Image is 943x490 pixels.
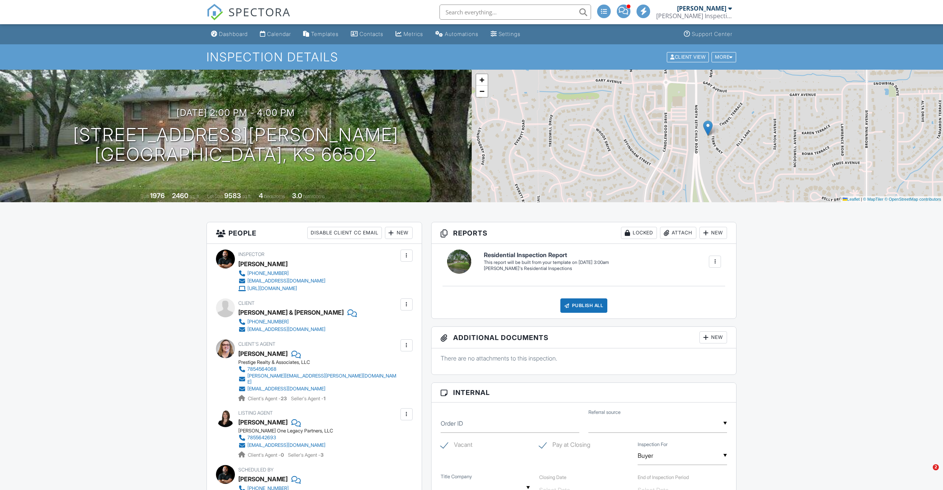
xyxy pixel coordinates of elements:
span: Seller's Agent - [288,452,324,458]
a: [PHONE_NUMBER] [238,270,325,277]
span: Listing Agent [238,410,273,416]
a: Zoom out [476,86,488,97]
strong: 1 [324,396,325,401]
span: Client's Agent - [248,452,285,458]
h3: Additional Documents [432,327,737,348]
span: sq.ft. [242,194,252,199]
div: 3.0 [292,192,302,200]
div: Settings [499,31,521,37]
label: Closing Date [539,474,566,480]
div: Metrics [403,31,423,37]
a: [PERSON_NAME] [238,348,288,359]
div: Mertz Inspections [656,12,732,20]
a: Dashboard [208,27,251,41]
div: Disable Client CC Email [307,227,382,239]
div: New [699,227,727,239]
span: 2 [933,464,939,470]
div: Support Center [692,31,732,37]
a: [PERSON_NAME][EMAIL_ADDRESS][PERSON_NAME][DOMAIN_NAME] [238,373,399,385]
h3: [DATE] 2:00 pm - 4:00 pm [177,108,295,118]
a: [EMAIL_ADDRESS][DOMAIN_NAME] [238,385,399,393]
div: [PHONE_NUMBER] [247,270,289,276]
div: 7855642693 [247,435,276,441]
div: Automations [445,31,479,37]
div: [PERSON_NAME] One Legacy Partners, LLC [238,428,333,434]
a: [EMAIL_ADDRESS][DOMAIN_NAME] [238,277,325,285]
div: This report will be built from your template on [DATE] 3:00am [484,259,609,265]
a: SPECTORA [206,10,291,26]
span: sq. ft. [189,194,200,199]
a: Client View [666,54,711,59]
a: 7854564068 [238,365,399,373]
label: Inspection For [638,441,668,448]
div: [PERSON_NAME] [238,473,288,485]
h1: Inspection Details [206,50,737,64]
a: [PERSON_NAME] [238,417,288,428]
h1: [STREET_ADDRESS][PERSON_NAME] [GEOGRAPHIC_DATA], KS 66502 [73,125,399,165]
span: SPECTORA [228,4,291,20]
div: Client View [667,52,709,62]
span: − [479,86,484,96]
div: Templates [311,31,339,37]
div: [EMAIL_ADDRESS][DOMAIN_NAME] [247,386,325,392]
a: Calendar [257,27,294,41]
label: Title Company [441,473,472,480]
div: 4 [259,192,263,200]
a: Zoom in [476,74,488,86]
div: 2460 [172,192,188,200]
a: [PHONE_NUMBER] [238,318,351,326]
span: bathrooms [303,194,325,199]
div: 1976 [150,192,165,200]
div: New [385,227,413,239]
a: Leaflet [843,197,860,201]
a: [EMAIL_ADDRESS][DOMAIN_NAME] [238,326,351,333]
div: Locked [621,227,657,239]
input: Search everything... [439,5,591,20]
label: Referral source [588,409,621,416]
div: Calendar [267,31,291,37]
span: Client [238,300,255,306]
span: Client's Agent [238,341,275,347]
a: Templates [300,27,342,41]
a: 7855642693 [238,434,327,442]
label: Pay at Closing [539,441,590,451]
a: © OpenStreetMap contributors [885,197,941,201]
a: [EMAIL_ADDRESS][DOMAIN_NAME] [238,442,327,449]
a: Support Center [681,27,735,41]
strong: 0 [281,452,284,458]
div: 9583 [224,192,241,200]
a: Metrics [393,27,426,41]
div: Publish All [560,298,608,313]
span: + [479,75,484,84]
h3: Internal [432,383,737,403]
div: Dashboard [219,31,248,37]
label: Vacant [441,441,472,451]
h3: People [207,222,422,244]
h6: Residential Inspection Report [484,252,609,259]
div: New [699,331,727,343]
strong: 3 [321,452,324,458]
div: More [712,52,736,62]
p: There are no attachments to this inspection. [441,354,727,362]
a: Automations (Advanced) [432,27,482,41]
div: [PERSON_NAME]'s Residential Inspections [484,265,609,272]
div: 7854564068 [247,366,277,372]
span: Scheduled By [238,467,274,473]
div: Attach [660,227,696,239]
div: [URL][DOMAIN_NAME] [247,286,297,292]
span: Lot Size [207,194,223,199]
span: bedrooms [264,194,285,199]
span: Inspector [238,251,264,257]
div: Contacts [360,31,383,37]
a: Contacts [348,27,386,41]
a: Settings [488,27,524,41]
label: End of Inspection Period [638,474,689,480]
span: Seller's Agent - [291,396,325,401]
div: Prestige Realty & Associates, LLC [238,359,405,365]
iframe: Intercom live chat [917,464,935,482]
div: [PHONE_NUMBER] [247,319,289,325]
div: [PERSON_NAME][EMAIL_ADDRESS][PERSON_NAME][DOMAIN_NAME] [247,373,399,385]
label: Order ID [441,419,463,428]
